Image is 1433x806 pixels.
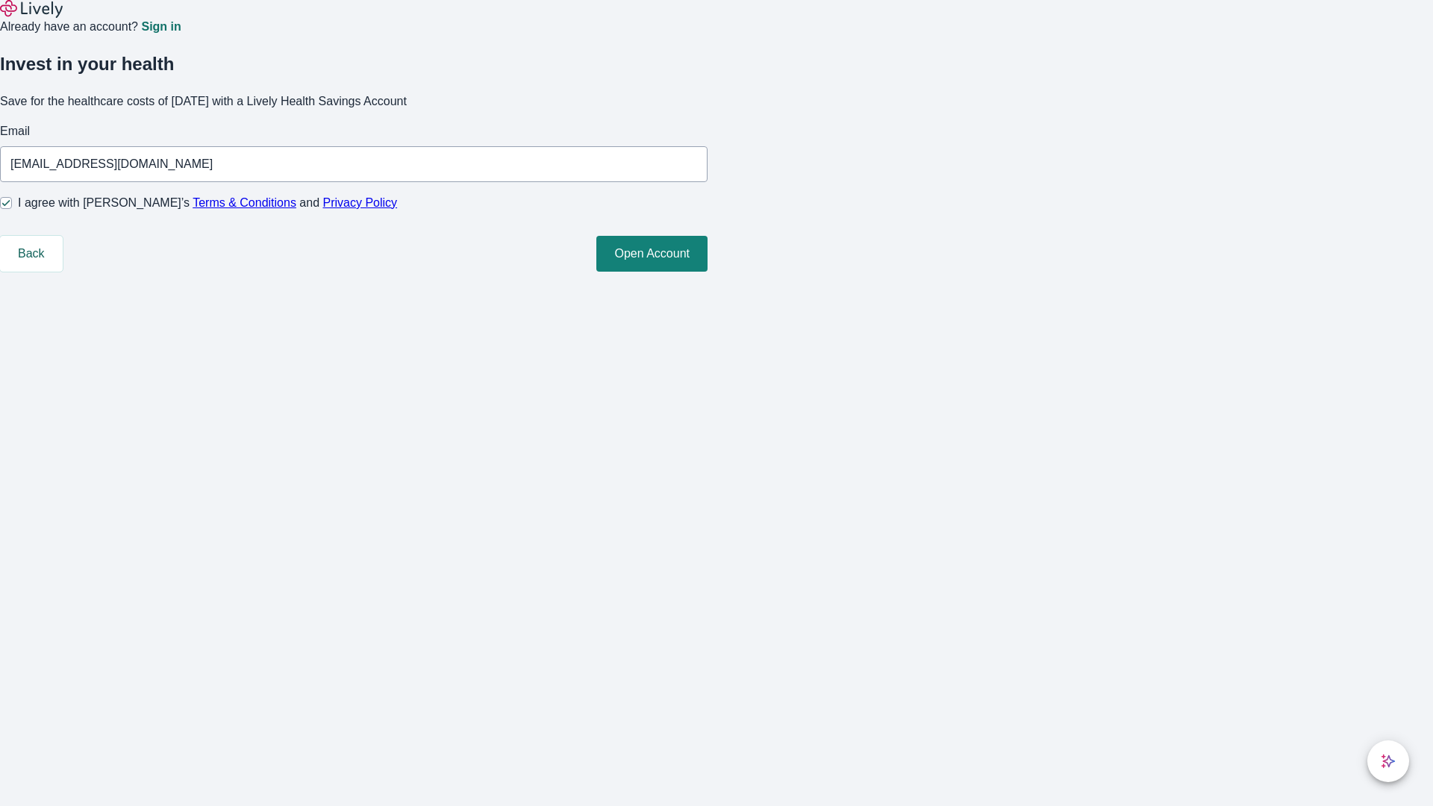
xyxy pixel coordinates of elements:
a: Privacy Policy [323,196,398,209]
span: I agree with [PERSON_NAME]’s and [18,194,397,212]
button: chat [1367,740,1409,782]
button: Open Account [596,236,708,272]
a: Sign in [141,21,181,33]
a: Terms & Conditions [193,196,296,209]
svg: Lively AI Assistant [1381,754,1396,769]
